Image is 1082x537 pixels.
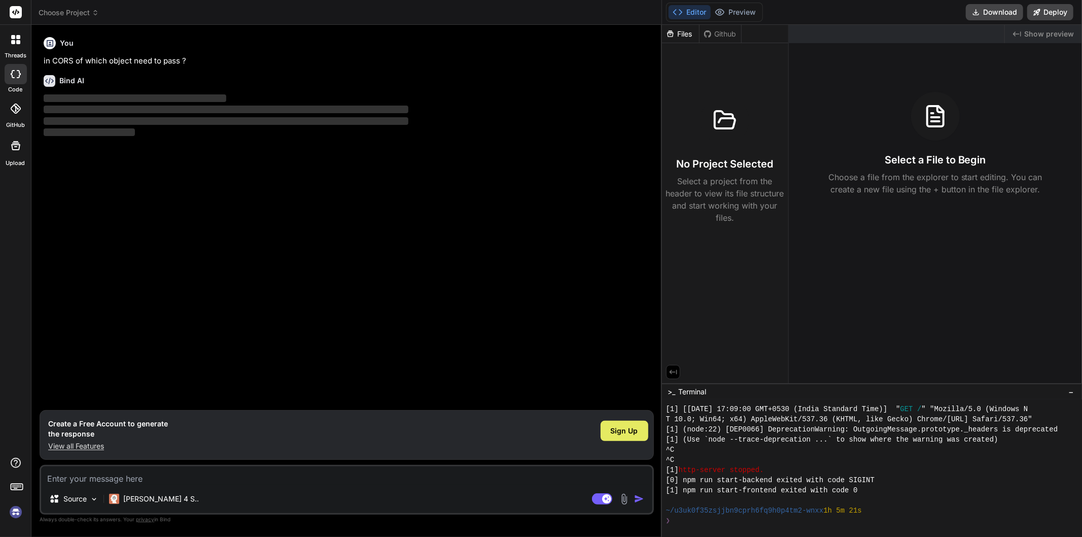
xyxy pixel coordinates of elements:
label: code [9,85,23,94]
span: Terminal [679,387,707,397]
button: Editor [669,5,711,19]
span: [0] npm run start-backend exited with code SIGINT [666,475,875,485]
div: Files [662,29,699,39]
span: >_ [668,387,676,397]
label: GitHub [6,121,25,129]
span: Sign Up [611,426,638,436]
label: threads [5,51,26,60]
p: Choose a file from the explorer to start editing. You can create a new file using the + button in... [822,171,1049,195]
span: ‌ [44,106,408,113]
button: Download [966,4,1023,20]
p: [PERSON_NAME] 4 S.. [123,494,199,504]
span: ^C [666,445,675,455]
span: [1] [[DATE] 17:09:00 GMT+0530 (India Standard Time)] " [666,404,900,414]
h3: Select a File to Begin [885,153,986,167]
span: / [917,404,921,414]
span: [1] npm run start-frontend exited with code 0 [666,485,858,495]
img: attachment [618,493,630,505]
p: Select a project from the header to view its file structure and start working with your files. [666,175,784,224]
span: − [1068,387,1074,397]
img: icon [634,494,644,504]
h1: Create a Free Account to generate the response [48,419,168,439]
img: signin [7,504,24,521]
span: ^C [666,455,675,465]
button: Deploy [1027,4,1073,20]
p: in CORS of which object need to pass ? [44,55,652,67]
span: Choose Project [39,8,99,18]
span: [1] [666,465,679,475]
span: ❯ [666,516,671,526]
button: Preview [711,5,760,19]
h6: Bind AI [59,76,84,86]
img: Claude 4 Sonnet [109,494,119,504]
span: GET [900,404,913,414]
span: T 10.0; Win64; x64) AppleWebKit/537.36 (KHTML, like Gecko) Chrome/[URL] Safari/537.36" [666,414,1032,424]
button: − [1066,384,1076,400]
div: Github [700,29,741,39]
span: ‌ [44,94,226,102]
label: Upload [6,159,25,167]
span: ‌ [44,128,135,136]
span: Show preview [1024,29,1074,39]
p: View all Features [48,441,168,451]
span: 1h 5m 21s [823,506,862,516]
span: ‌ [44,117,408,125]
span: http-server stopped. [679,465,764,475]
span: ~/u3uk0f35zsjjbn9cprh6fq9h0p4tm2-wnxx [666,506,824,516]
img: Pick Models [90,495,98,504]
h3: No Project Selected [677,157,774,171]
p: Source [63,494,87,504]
p: Always double-check its answers. Your in Bind [40,515,654,524]
span: " "Mozilla/5.0 (Windows N [922,404,1028,414]
span: [1] (node:22) [DEP0066] DeprecationWarning: OutgoingMessage.prototype._headers is deprecated [666,424,1058,434]
span: [1] (Use `node --trace-deprecation ...` to show where the warning was created) [666,434,998,445]
h6: You [60,38,74,48]
span: privacy [136,516,154,522]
